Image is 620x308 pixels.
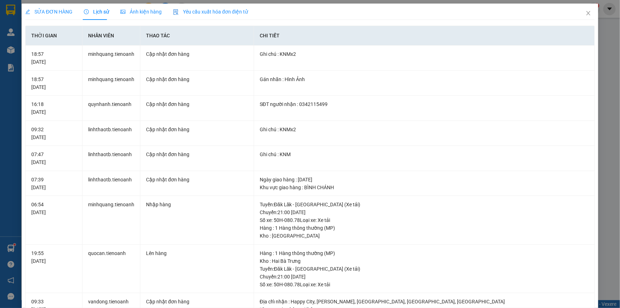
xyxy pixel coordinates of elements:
button: Close [578,4,598,23]
div: Cập nhật đơn hàng [146,298,248,306]
div: Ghi chú : KNM [260,150,589,158]
th: Thao tác [140,26,254,46]
span: minhquang.tienoanh - In: [39,27,95,39]
div: Tuyến : Đăk Lăk - [GEOGRAPHIC_DATA] (Xe tải) Chuyến: 21:00 [DATE] Số xe: 50H-080.78 Loại xe: Xe tải [260,201,589,224]
div: Kho : [GEOGRAPHIC_DATA] [260,232,589,240]
div: Cập nhật đơn hàng [146,75,248,83]
td: minhquang.tienoanh [82,71,140,96]
div: Cập nhật đơn hàng [146,50,248,58]
span: 18:06:09 [DATE] [46,33,87,39]
div: Cập nhật đơn hàng [146,100,248,108]
div: Ngày giao hàng : [DATE] [260,176,589,184]
div: Gán nhãn : Hình Ảnh [260,75,589,83]
strong: Nhận: [14,43,90,82]
th: Chi tiết [254,26,595,46]
span: Ảnh kiện hàng [120,9,162,15]
span: SỬA ĐƠN HÀNG [25,9,72,15]
th: Thời gian [26,26,82,46]
td: minhquang.tienoanh [82,46,140,71]
span: Yêu cầu xuất hóa đơn điện tử [173,9,248,15]
th: Nhân viên [82,26,140,46]
span: HÀ - 0902716025 [39,13,84,19]
div: Cập nhật đơn hàng [146,150,248,158]
div: 07:47 [DATE] [31,150,76,166]
div: Khu vực giao hàng : BÌNH CHÁNH [260,184,589,191]
div: 19:55 [DATE] [31,249,76,265]
span: Lịch sử [84,9,109,15]
div: Ghi chú : KNMx2 [260,50,589,58]
span: TB1310250219 - [39,20,95,39]
td: linhthaotb.tienoanh [82,121,140,146]
div: Tuyến : Đăk Lăk - [GEOGRAPHIC_DATA] (Xe tải) Chuyến: 21:00 [DATE] Số xe: 50H-080.78 Loại xe: Xe tải [260,265,589,288]
div: Hàng : 1 Hàng thông thường (MP) [260,249,589,257]
span: picture [120,9,125,14]
span: Tân Bình [52,4,79,11]
div: Ghi chú : KNMx2 [260,126,589,133]
div: Hàng : 1 Hàng thông thường (MP) [260,224,589,232]
img: icon [173,9,179,15]
div: 18:57 [DATE] [31,50,76,66]
div: 18:57 [DATE] [31,75,76,91]
div: Cập nhật đơn hàng [146,176,248,184]
div: 07:39 [DATE] [31,176,76,191]
div: 06:54 [DATE] [31,201,76,216]
div: 16:18 [DATE] [31,100,76,116]
td: linhthaotb.tienoanh [82,171,140,196]
span: close [586,10,591,16]
div: 09:32 [DATE] [31,126,76,141]
div: Địa chỉ nhận : Happy City, [PERSON_NAME], [GEOGRAPHIC_DATA], [GEOGRAPHIC_DATA], [GEOGRAPHIC_DATA] [260,298,589,306]
div: Cập nhật đơn hàng [146,126,248,133]
td: minhquang.tienoanh [82,196,140,245]
div: Lên hàng [146,249,248,257]
div: Nhập hàng [146,201,248,208]
span: clock-circle [84,9,89,14]
td: linhthaotb.tienoanh [82,146,140,171]
td: quocan.tienoanh [82,245,140,293]
span: Gửi: [39,4,79,11]
div: SĐT người nhận : 0342115499 [260,100,589,108]
span: edit [25,9,30,14]
td: quynhanh.tienoanh [82,96,140,121]
div: Kho : Hai Bà Trưng [260,257,589,265]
